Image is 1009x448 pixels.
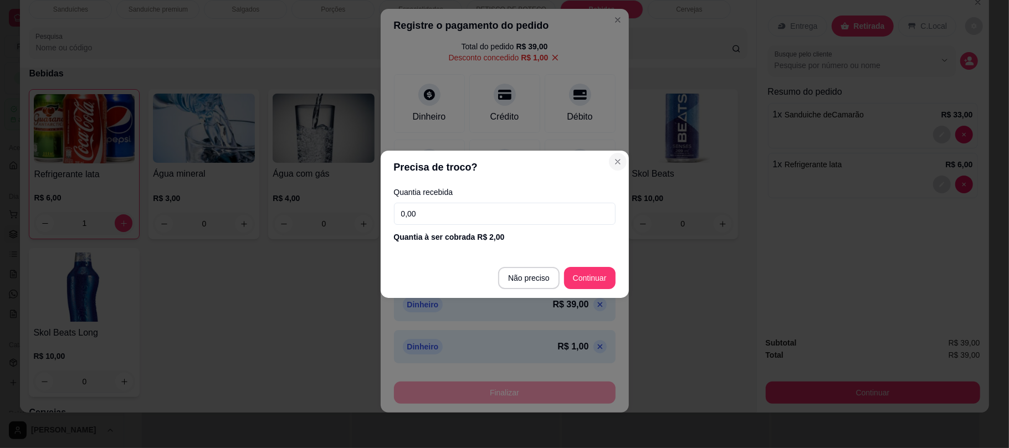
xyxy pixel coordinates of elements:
button: Continuar [564,267,616,289]
label: Quantia recebida [394,188,616,196]
button: Close [609,153,627,171]
div: Quantia à ser cobrada R$ 2,00 [394,231,616,243]
header: Precisa de troco? [381,151,629,184]
button: Não preciso [498,267,560,289]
